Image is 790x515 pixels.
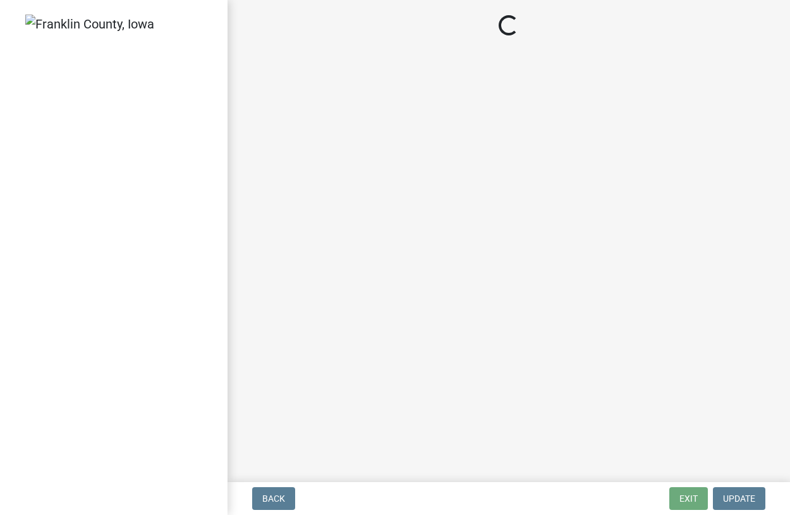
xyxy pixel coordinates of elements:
[262,493,285,504] span: Back
[252,487,295,510] button: Back
[713,487,765,510] button: Update
[669,487,708,510] button: Exit
[723,493,755,504] span: Update
[25,15,154,34] img: Franklin County, Iowa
